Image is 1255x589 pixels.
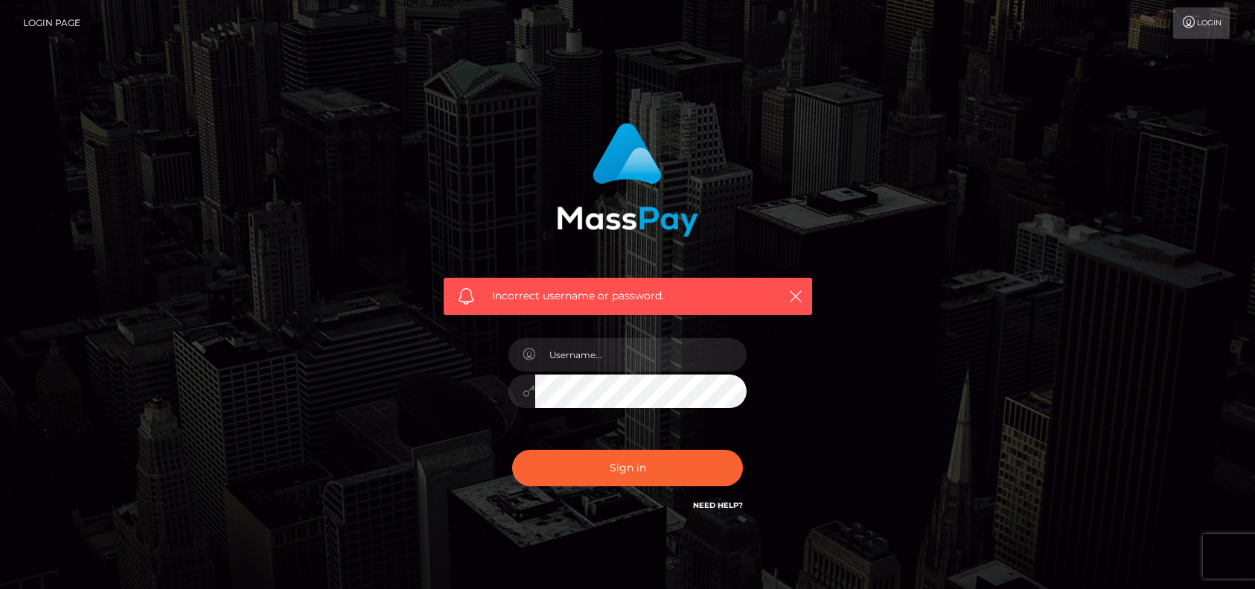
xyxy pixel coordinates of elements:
[693,500,743,510] a: Need Help?
[557,123,698,237] img: MassPay Login
[23,7,80,39] a: Login Page
[492,288,764,304] span: Incorrect username or password.
[512,450,743,486] button: Sign in
[535,338,747,372] input: Username...
[1173,7,1230,39] a: Login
